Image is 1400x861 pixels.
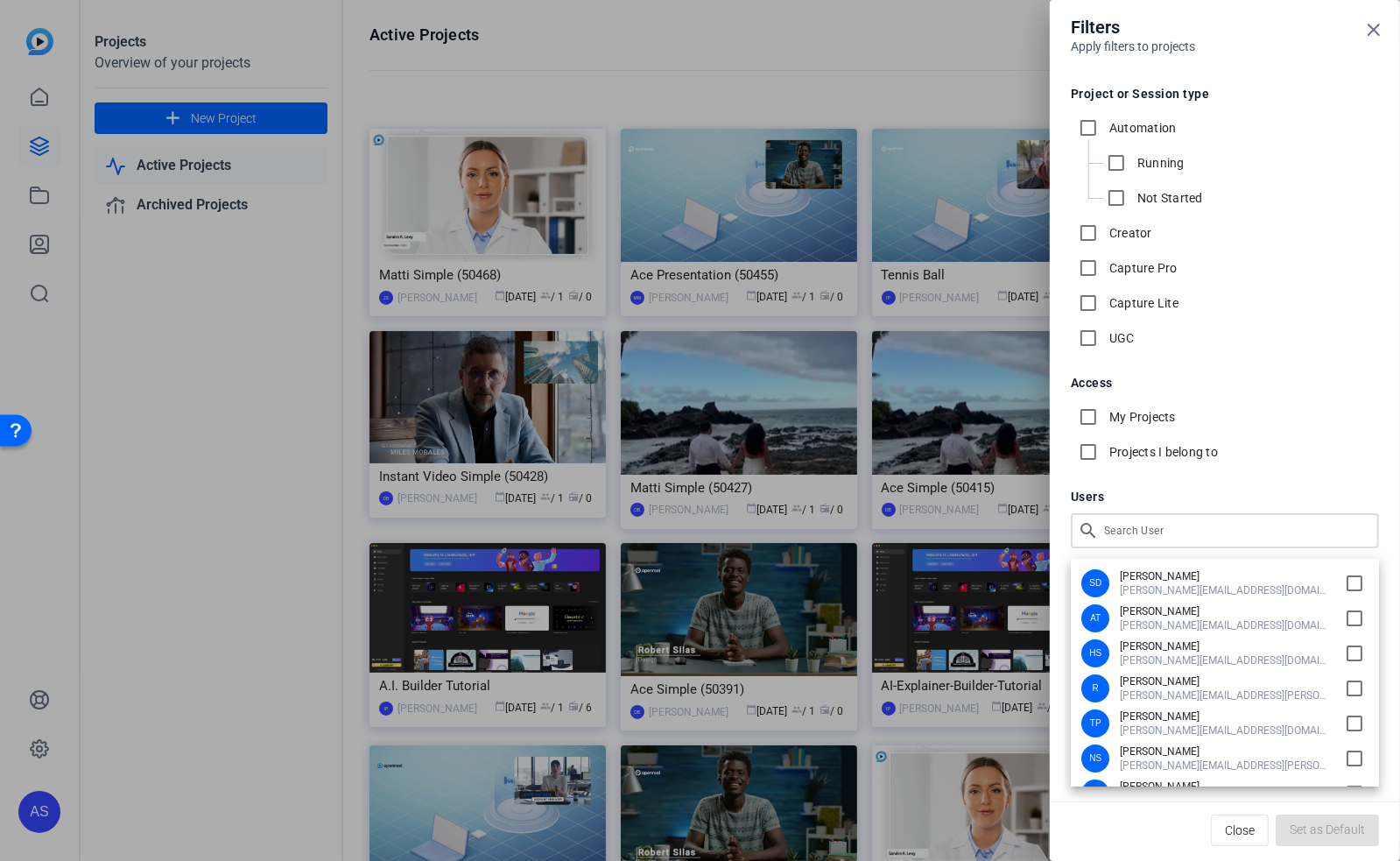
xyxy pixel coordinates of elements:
span: [PERSON_NAME] [1120,674,1330,688]
span: [PERSON_NAME] [1120,709,1330,723]
div: AS [1081,780,1109,808]
span: [PERSON_NAME] [1120,780,1330,794]
div: AT [1081,604,1109,632]
div: SD [1081,569,1109,597]
span: [PERSON_NAME][EMAIL_ADDRESS][DOMAIN_NAME] [1120,723,1330,737]
div: TP [1081,709,1109,737]
span: [PERSON_NAME] [1120,604,1330,618]
span: [PERSON_NAME][EMAIL_ADDRESS][DOMAIN_NAME] [1120,583,1330,597]
div: HS [1081,639,1109,667]
span: [PERSON_NAME] [1120,639,1330,653]
span: [PERSON_NAME] [1120,569,1330,583]
div: R [1081,674,1109,702]
span: [PERSON_NAME] [1120,745,1330,759]
span: [PERSON_NAME][EMAIL_ADDRESS][PERSON_NAME][DOMAIN_NAME] [1120,759,1330,773]
div: NS [1081,745,1109,773]
span: [PERSON_NAME][EMAIL_ADDRESS][DOMAIN_NAME] [1120,653,1330,667]
span: [PERSON_NAME][EMAIL_ADDRESS][DOMAIN_NAME] [1120,618,1330,632]
span: [PERSON_NAME][EMAIL_ADDRESS][PERSON_NAME][DOMAIN_NAME] [1120,688,1330,702]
